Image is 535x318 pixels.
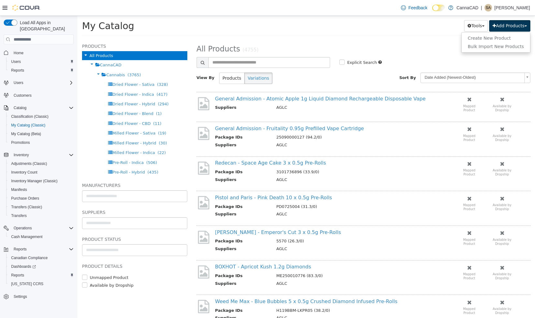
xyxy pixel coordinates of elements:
[6,194,76,203] button: Purchase Orders
[11,79,26,86] button: Users
[35,66,77,71] span: Dried Flower - Sativa
[9,233,45,241] a: Cash Management
[119,80,133,95] img: missing-image.png
[138,283,320,289] a: Weed Me Max - Blue Bubbles 5 x 0.5g Crushed Diamond Infused Pre-Rolls
[9,169,74,176] span: Inventory Count
[119,179,133,194] img: missing-image.png
[14,80,23,85] span: Users
[11,213,27,218] span: Transfers
[12,38,36,42] span: All Products
[415,118,434,126] small: Available by Dropship
[386,118,398,126] small: Mapped Product
[14,294,27,299] span: Settings
[11,264,36,269] span: Dashboards
[35,135,77,139] span: Milled Flower - Indica
[81,125,90,130] span: (30)
[386,257,398,264] small: Mapped Product
[9,139,74,146] span: Promotions
[11,255,48,260] span: Canadian Compliance
[343,57,453,67] a: Date Added (Newest-Oldest)
[11,49,74,56] span: Home
[412,4,453,16] button: Add Products
[9,67,74,74] span: Reports
[415,188,434,195] small: Available by Dropship
[9,203,74,211] span: Transfers (Classic)
[343,57,445,67] span: Date Added (Newest-Oldest)
[138,144,249,150] a: Redecan - Space Age Cake 3 x 0.5g Pre-Rolls
[9,272,27,279] a: Reports
[9,186,29,193] a: Manifests
[11,245,74,253] span: Reports
[6,203,76,211] button: Transfers (Classic)
[6,168,76,177] button: Inventory Count
[80,115,89,120] span: (19)
[6,112,76,121] button: Classification (Classic)
[11,91,74,99] span: Customers
[35,154,67,159] span: Pre-Roll - Hybrid
[415,153,434,160] small: Available by Dropship
[11,170,37,175] span: Inventory Count
[119,110,133,125] img: missing-image.png
[9,254,74,262] span: Canadian Compliance
[386,291,398,299] small: Mapped Product
[11,259,51,265] label: Unmapped Product
[9,203,45,211] a: Transfers (Classic)
[6,57,76,66] button: Users
[12,5,40,11] img: Cova
[138,195,194,203] th: Suppliers
[9,186,74,193] span: Manifests
[9,280,74,288] span: Washington CCRS
[9,139,33,146] a: Promotions
[11,281,43,286] span: [US_STATE] CCRS
[9,130,74,138] span: My Catalog (Beta)
[386,222,398,230] small: Mapped Product
[11,151,74,159] span: Inventory
[9,263,74,270] span: Dashboards
[485,4,492,11] div: Sam A.
[194,89,364,96] td: AGLC
[11,104,74,112] span: Catalog
[1,91,76,100] button: Customers
[6,254,76,262] button: Canadian Compliance
[167,57,195,68] button: Variations
[11,234,42,239] span: Cash Management
[70,154,81,159] span: (435)
[456,4,478,11] p: CannaCAD
[6,280,76,288] button: [US_STATE] CCRS
[194,292,364,299] td: H119BBM-LKPR05 (38.2/0)
[415,291,434,299] small: Available by Dropship
[138,179,255,185] a: Pistol and Paris - Pink Death 10 x 0.5g Pre-Rolls
[9,254,50,262] a: Canadian Compliance
[119,29,163,38] span: All Products
[415,222,434,230] small: Available by Dropship
[76,105,84,110] span: (11)
[6,159,76,168] button: Adjustments (Classic)
[194,161,364,169] td: AGLC
[11,104,29,112] button: Catalog
[5,27,110,34] h5: Products
[11,187,27,192] span: Manifests
[1,104,76,112] button: Catalog
[138,118,194,126] th: Package IDs
[11,224,34,232] button: Operations
[6,130,76,138] button: My Catalog (Beta)
[6,121,76,130] button: My Catalog (Classic)
[5,193,110,200] h5: Suppliers
[35,115,78,120] span: Milled Flower - Sativa
[119,60,137,64] span: View By
[9,280,46,288] a: [US_STATE] CCRS
[14,247,27,252] span: Reports
[1,224,76,232] button: Operations
[6,66,76,75] button: Reports
[11,131,41,136] span: My Catalog (Beta)
[398,2,430,14] a: Feedback
[35,76,76,81] span: Dried Flower - Indica
[6,271,76,280] button: Reports
[6,232,76,241] button: Cash Management
[6,138,76,147] button: Promotions
[9,263,38,270] a: Dashboards
[35,125,79,130] span: Milled Flower - Hybrid
[386,188,398,195] small: Mapped Product
[194,195,364,203] td: AGLC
